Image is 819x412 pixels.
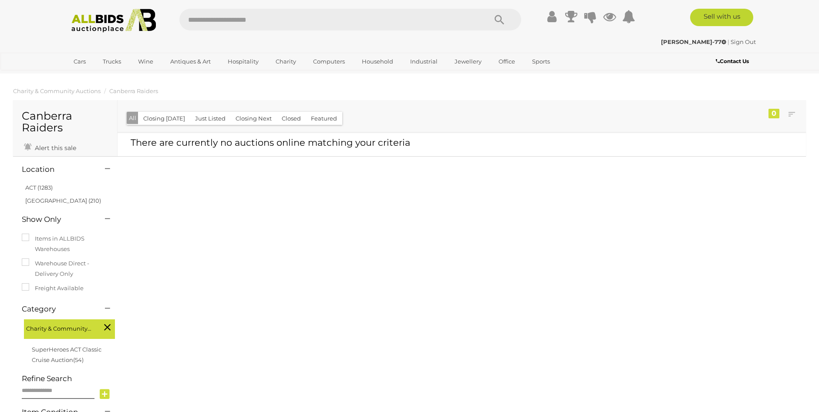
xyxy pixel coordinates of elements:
a: Cars [68,54,91,69]
a: Wine [132,54,159,69]
label: Items in ALLBIDS Warehouses [22,234,108,254]
button: Closing [DATE] [138,112,190,125]
div: 0 [768,109,779,118]
a: Office [493,54,521,69]
button: Closing Next [230,112,277,125]
a: Sign Out [731,38,756,45]
a: [PERSON_NAME]-77 [661,38,728,45]
a: [GEOGRAPHIC_DATA] (210) [25,197,101,204]
a: ACT (1283) [25,184,53,191]
a: Household [356,54,399,69]
h4: Location [22,165,92,174]
a: Canberra Raiders [109,87,158,94]
span: | [728,38,729,45]
button: Just Listed [190,112,231,125]
b: Contact Us [716,58,749,64]
a: SuperHeroes ACT Classic Cruise Auction(54) [32,346,101,363]
h1: Canberra Raiders [22,110,108,134]
a: Charity [270,54,302,69]
a: Trucks [97,54,127,69]
h4: Category [22,305,92,313]
button: Closed [276,112,306,125]
a: Antiques & Art [165,54,216,69]
img: Allbids.com.au [67,9,161,33]
span: (54) [73,356,84,363]
button: All [127,112,138,124]
span: There are currently no auctions online matching your criteria [131,137,410,148]
a: Alert this sale [22,141,78,154]
label: Freight Available [22,283,84,293]
a: Hospitality [222,54,264,69]
span: Charity & Community Auctions [26,322,91,334]
h4: Show Only [22,215,92,224]
h4: Refine Search [22,375,115,383]
a: Sports [526,54,556,69]
button: Featured [306,112,342,125]
a: Sell with us [690,9,753,26]
a: [GEOGRAPHIC_DATA] [68,69,141,83]
span: Alert this sale [33,144,76,152]
a: Charity & Community Auctions [13,87,101,94]
a: Jewellery [449,54,487,69]
button: Search [478,9,521,30]
a: Contact Us [716,57,751,66]
label: Warehouse Direct - Delivery Only [22,258,108,279]
a: Industrial [404,54,443,69]
a: Computers [307,54,351,69]
strong: [PERSON_NAME]-77 [661,38,726,45]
